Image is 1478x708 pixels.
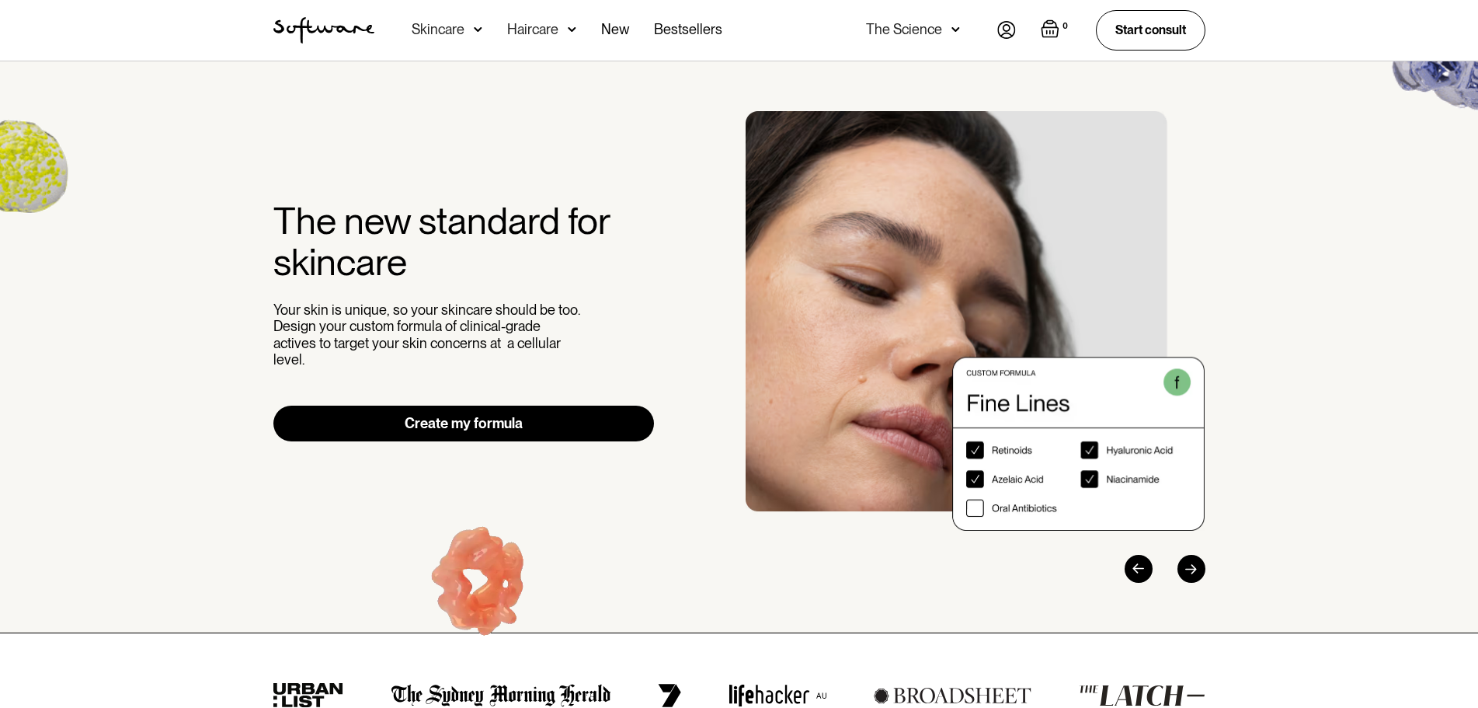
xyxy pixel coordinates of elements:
[951,22,960,37] img: arrow down
[273,302,584,368] p: Your skin is unique, so your skincare should be too. Design your custom formula of clinical-grade...
[273,17,374,44] a: home
[874,687,1031,704] img: broadsheet logo
[273,17,374,44] img: Software Logo
[729,684,826,707] img: lifehacker logo
[568,22,576,37] img: arrow down
[507,22,558,37] div: Haircare
[384,494,578,685] img: Hydroquinone (skin lightening agent)
[1125,555,1153,583] div: Previous slide
[1059,19,1071,33] div: 0
[273,406,655,441] a: Create my formula
[474,22,482,37] img: arrow down
[391,684,611,707] img: the Sydney morning herald logo
[866,22,942,37] div: The Science
[1177,555,1205,583] div: Next slide
[412,22,464,37] div: Skincare
[273,201,655,283] h2: The new standard for skincare
[273,683,344,708] img: urban list logo
[746,111,1205,531] div: 2 / 3
[1041,19,1071,41] a: Open empty cart
[1079,685,1205,706] img: the latch logo
[1096,10,1205,50] a: Start consult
